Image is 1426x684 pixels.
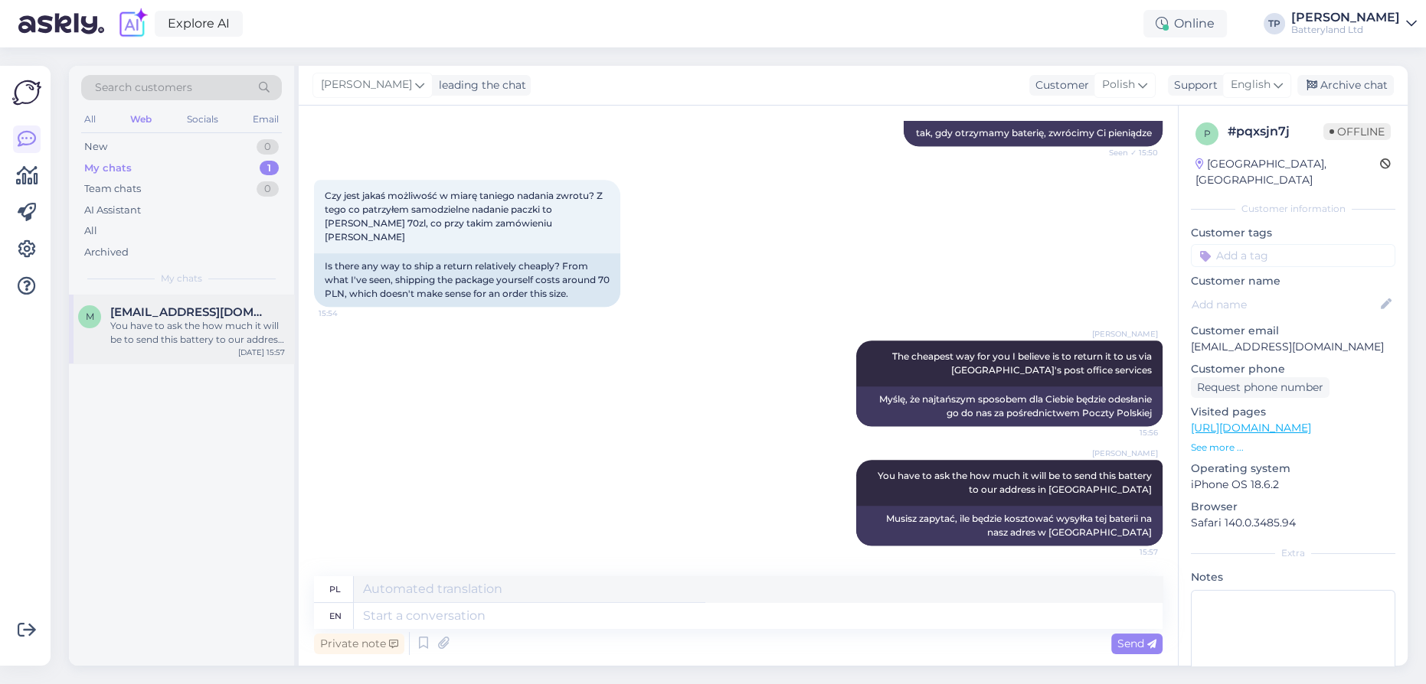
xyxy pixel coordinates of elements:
div: Private note [314,634,404,654]
p: Customer email [1191,323,1395,339]
p: Browser [1191,499,1395,515]
img: Askly Logo [12,78,41,107]
div: Extra [1191,546,1395,560]
div: Archive chat [1297,75,1394,96]
span: Seen ✓ 15:50 [1101,147,1158,158]
div: Customer information [1191,202,1395,216]
span: Search customers [95,80,192,96]
a: [URL][DOMAIN_NAME] [1191,421,1311,435]
span: matiz2000@live.com [110,305,270,319]
p: Notes [1191,569,1395,585]
div: Myślę, że najtańszym sposobem dla Ciebie będzie odesłanie go do nas za pośrednictwem Poczty Polskiej [856,386,1163,426]
div: [PERSON_NAME] [1291,11,1400,24]
a: [PERSON_NAME]Batteryland Ltd [1291,11,1417,36]
span: [PERSON_NAME] [321,77,412,93]
span: 15:57 [1101,546,1158,558]
div: Request phone number [1191,377,1330,398]
span: Czy jest jakaś możliwość w miarę taniego nadania zwrotu? Z tego co patrzyłem samodzielne nadanie ... [325,190,605,243]
span: My chats [161,272,202,285]
span: 15:56 [1101,427,1158,438]
div: Web [127,109,155,129]
p: Customer phone [1191,361,1395,377]
div: [GEOGRAPHIC_DATA], [GEOGRAPHIC_DATA] [1195,156,1380,188]
span: m [86,311,94,322]
input: Add a tag [1191,244,1395,267]
span: 15:54 [319,308,376,319]
div: Is there any way to ship a return relatively cheaply? From what I've seen, shipping the package y... [314,253,620,307]
p: See more ... [1191,441,1395,454]
div: All [81,109,99,129]
div: Batteryland Ltd [1291,24,1400,36]
div: All [84,223,97,239]
div: 0 [257,181,279,197]
div: Socials [184,109,221,129]
span: Send [1117,637,1156,650]
div: 1 [260,161,279,176]
p: Operating system [1191,461,1395,477]
div: tak, gdy otrzymamy baterię, zwrócimy Ci pieniądze [904,120,1163,146]
div: Support [1168,77,1218,93]
img: explore-ai [116,8,149,40]
p: Customer name [1191,273,1395,289]
p: [EMAIL_ADDRESS][DOMAIN_NAME] [1191,339,1395,355]
div: AI Assistant [84,203,141,218]
div: Email [250,109,282,129]
a: Explore AI [155,11,243,37]
div: Archived [84,245,129,260]
p: iPhone OS 18.6.2 [1191,477,1395,493]
p: Visited pages [1191,404,1395,420]
span: English [1231,77,1271,93]
div: # pqxsjn7j [1228,122,1323,141]
span: You have to ask the how much it will be to send this battery to our address in [GEOGRAPHIC_DATA] [878,470,1154,495]
div: Musisz zapytać, ile będzie kosztować wysyłka tej baterii na nasz adres w [GEOGRAPHIC_DATA] [856,506,1163,546]
div: Online [1143,10,1227,37]
span: The cheapest way for you I believe is to return it to us via [GEOGRAPHIC_DATA]'s post office serv... [892,350,1154,376]
span: [PERSON_NAME] [1092,448,1158,459]
div: Team chats [84,181,141,197]
div: [DATE] 15:57 [238,347,285,358]
input: Add name [1192,296,1378,313]
span: p [1204,128,1211,139]
div: Customer [1029,77,1089,93]
span: [PERSON_NAME] [1092,328,1158,340]
div: 0 [257,139,279,155]
span: Offline [1323,123,1391,140]
div: You have to ask the how much it will be to send this battery to our address in [GEOGRAPHIC_DATA] [110,319,285,347]
p: Customer tags [1191,225,1395,241]
div: pl [329,576,341,602]
div: New [84,139,107,155]
div: en [329,603,342,629]
div: My chats [84,161,132,176]
div: leading the chat [433,77,526,93]
p: Safari 140.0.3485.94 [1191,515,1395,531]
span: Polish [1102,77,1135,93]
div: TP [1264,13,1285,34]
